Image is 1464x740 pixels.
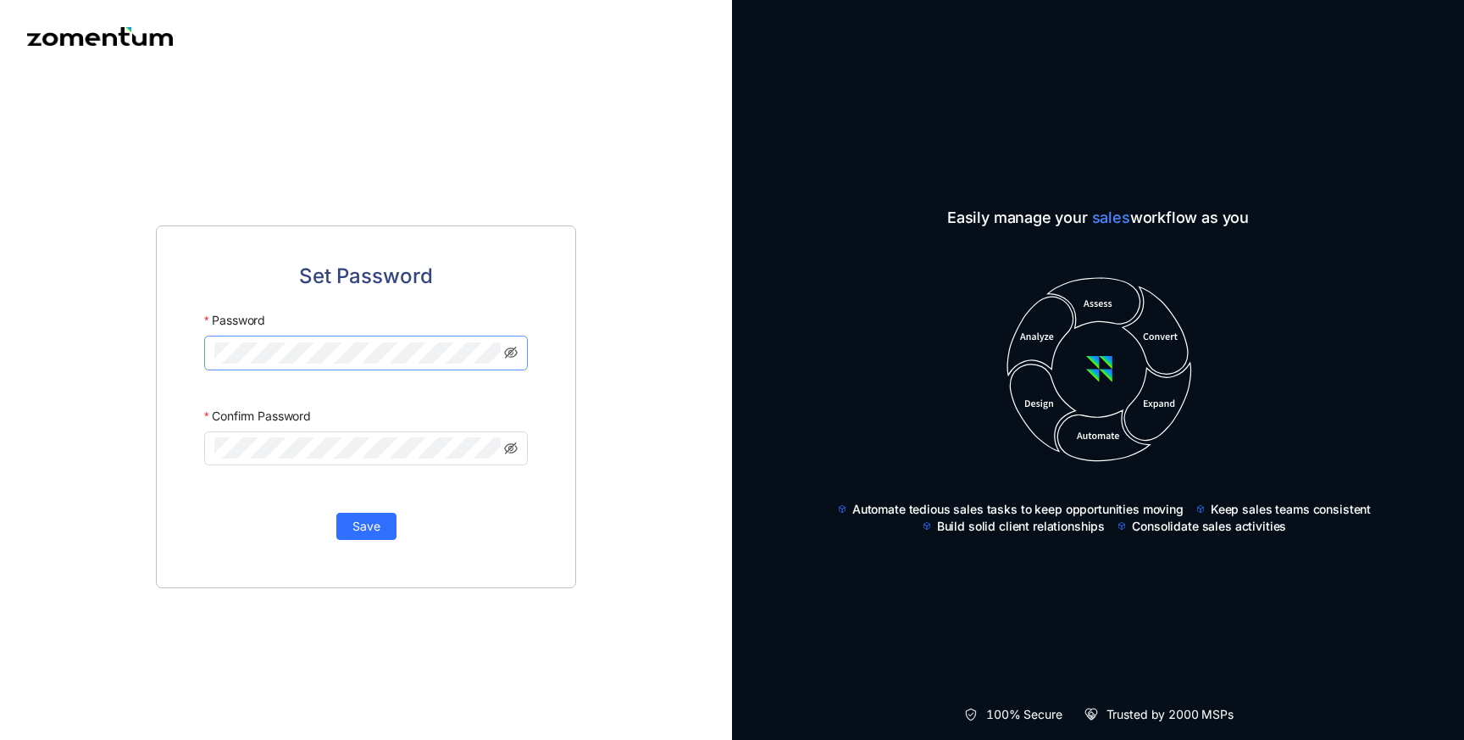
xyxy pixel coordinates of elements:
input: Confirm Password [214,437,501,459]
label: Password [204,305,265,336]
span: Set Password [299,260,433,292]
span: eye-invisible [504,346,518,359]
span: Easily manage your workflow as you [823,206,1372,230]
span: Save [352,517,380,536]
span: Automate tedious sales tasks to keep opportunities moving [852,501,1184,518]
span: Keep sales teams consistent [1211,501,1371,518]
span: 100% Secure [986,706,1062,723]
span: Trusted by 2000 MSPs [1106,706,1234,723]
span: Consolidate sales activities [1132,518,1286,535]
span: sales [1092,209,1130,226]
input: Password [214,342,501,364]
span: Build solid client relationships [937,518,1106,535]
span: eye-invisible [504,442,518,455]
button: Save [336,513,396,540]
img: Zomentum logo [27,27,173,46]
label: Confirm Password [204,401,311,431]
